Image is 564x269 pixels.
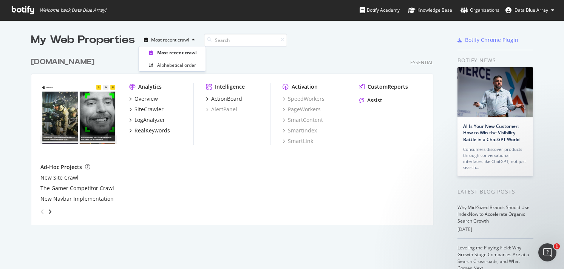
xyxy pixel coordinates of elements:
[457,204,530,224] a: Why Mid-Sized Brands Should Use IndexNow to Accelerate Organic Search Growth
[206,95,242,103] a: ActionBoard
[47,208,53,215] div: angle-right
[283,116,323,124] a: SmartContent
[457,56,533,65] div: Botify news
[463,146,527,171] div: Consumers discover products through conversational interfaces like ChatGPT, not just search…
[457,67,533,117] img: AI Is Your New Customer: How to Win the Visibility Battle in a ChatGPT World
[129,127,170,134] a: RealKeywords
[157,62,196,68] div: Alphabetical order
[134,127,170,134] div: RealKeywords
[40,174,79,181] a: New Site Crawl
[40,83,117,144] img: www.dexerto.com
[31,32,135,48] div: My Web Properties
[410,59,433,66] div: Essential
[40,195,114,203] a: New Navbar Implementation
[515,7,548,13] span: Data Blue Array
[215,83,245,91] div: Intelligence
[40,163,82,171] div: Ad-Hoc Projects
[211,95,242,103] div: ActionBoard
[40,184,114,192] a: The Gamer Competitor Crawl
[37,206,47,218] div: angle-left
[368,83,408,91] div: CustomReports
[538,243,556,261] iframe: Intercom live chat
[457,226,533,233] div: [DATE]
[157,49,197,56] div: Most recent crawl
[360,6,400,14] div: Botify Academy
[129,95,158,103] a: Overview
[359,97,382,104] a: Assist
[204,34,287,47] input: Search
[206,106,237,113] a: AlertPanel
[292,83,318,91] div: Activation
[129,116,165,124] a: LogAnalyzer
[408,6,452,14] div: Knowledge Base
[134,95,158,103] div: Overview
[141,34,198,46] button: Most recent crawl
[465,36,518,44] div: Botify Chrome Plugin
[134,106,164,113] div: SiteCrawler
[457,36,518,44] a: Botify Chrome Plugin
[460,6,499,14] div: Organizations
[134,116,165,124] div: LogAnalyzer
[554,243,560,249] span: 1
[359,83,408,91] a: CustomReports
[283,137,313,145] a: SmartLink
[457,188,533,196] div: Latest Blog Posts
[283,127,317,134] a: SmartIndex
[463,123,519,142] a: AI Is Your New Customer: How to Win the Visibility Battle in a ChatGPT World
[283,106,321,113] a: PageWorkers
[40,7,106,13] span: Welcome back, Data Blue Array !
[31,57,97,68] a: [DOMAIN_NAME]
[31,48,439,225] div: grid
[367,97,382,104] div: Assist
[31,57,94,68] div: [DOMAIN_NAME]
[151,38,189,42] div: Most recent crawl
[138,83,162,91] div: Analytics
[499,4,560,16] button: Data Blue Array
[129,106,164,113] a: SiteCrawler
[283,95,324,103] a: SpeedWorkers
